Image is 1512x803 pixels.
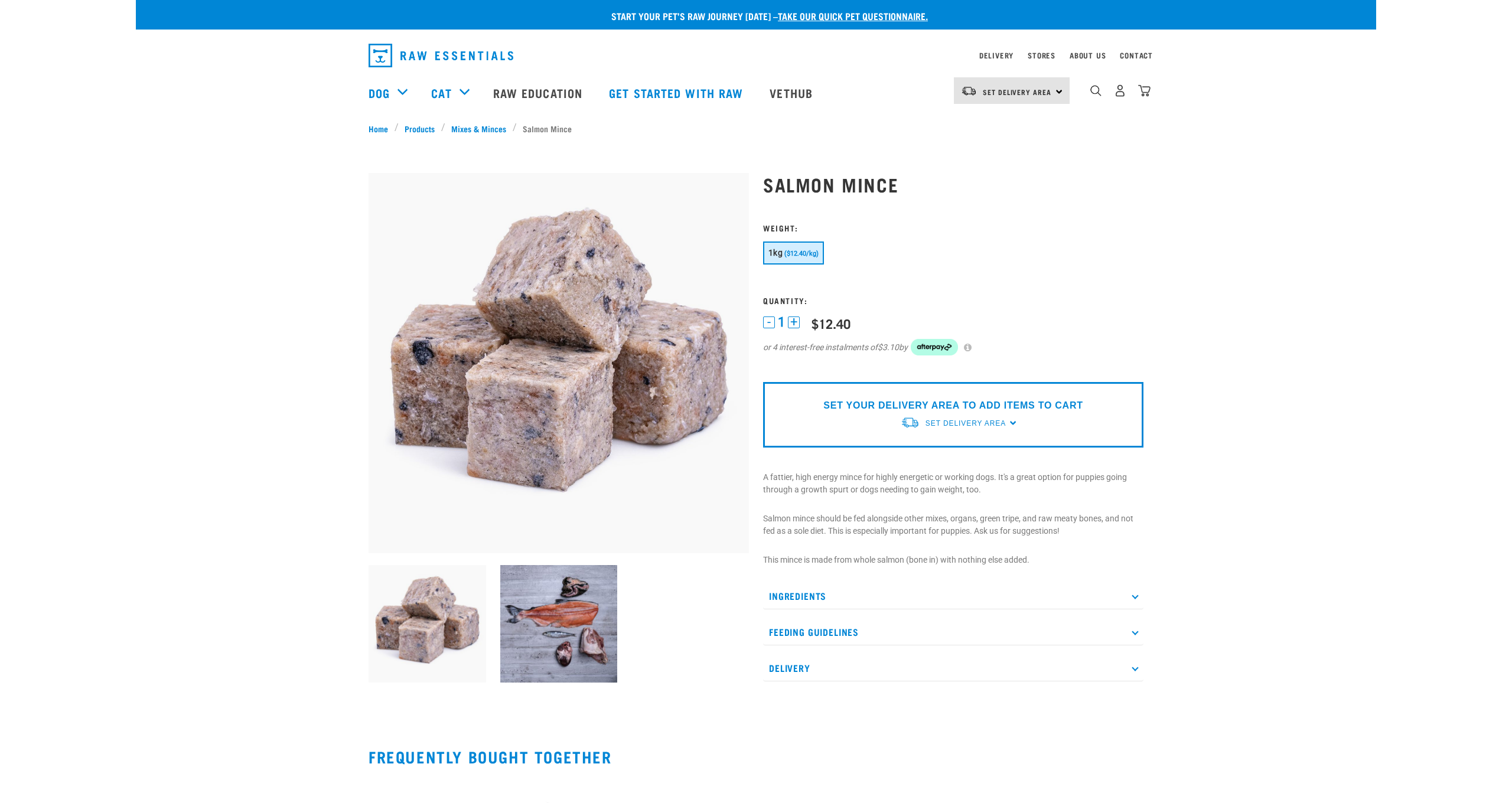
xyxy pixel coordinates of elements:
[926,419,1006,427] span: Set Delivery Area
[359,39,1153,72] nav: dropdown navigation
[763,241,824,265] button: 1kg ($12.40/kg)
[758,69,827,116] a: Vethub
[369,84,390,102] a: Dog
[763,174,1143,195] h1: Salmon Mince
[784,250,819,257] span: ($12.40/kg)
[911,339,958,355] img: Afterpay
[1070,53,1106,57] a: About Us
[1090,85,1102,96] img: home-icon-1@2x.png
[901,416,920,429] img: van-moving.png
[763,316,775,328] button: -
[369,173,749,553] img: 1141 Salmon Mince 01
[136,69,1376,116] nav: dropdown navigation
[369,747,1143,766] h2: Frequently bought together
[763,583,1143,609] p: Ingredients
[812,316,850,331] div: $12.40
[431,84,451,102] a: Cat
[763,223,1143,232] h3: Weight:
[961,86,977,96] img: van-moving.png
[979,53,1014,57] a: Delivery
[399,122,441,135] a: Products
[1114,84,1126,97] img: user.png
[1120,53,1153,57] a: Contact
[763,471,1143,496] p: A fattier, high energy mince for highly energetic or working dogs. It's a great option for puppie...
[369,565,486,683] img: 1141 Salmon Mince 01
[763,296,1143,305] h3: Quantity:
[597,69,758,116] a: Get started with Raw
[768,248,783,257] span: 1kg
[983,90,1051,94] span: Set Delivery Area
[145,9,1385,23] p: Start your pet’s raw journey [DATE] –
[788,316,800,328] button: +
[763,619,1143,645] p: Feeding Guidelines
[481,69,597,116] a: Raw Education
[1028,53,1055,57] a: Stores
[778,316,785,328] span: 1
[778,13,928,18] a: take our quick pet questionnaire.
[369,122,395,135] a: Home
[763,655,1143,681] p: Delivery
[878,341,899,354] span: $3.10
[369,122,1143,135] nav: breadcrumbs
[823,399,1083,413] p: SET YOUR DELIVERY AREA TO ADD ITEMS TO CART
[1138,84,1151,97] img: home-icon@2x.png
[763,554,1143,566] p: This mince is made from whole salmon (bone in) with nothing else added.
[763,339,1143,355] div: or 4 interest-free instalments of by
[763,513,1143,537] p: Salmon mince should be fed alongside other mixes, organs, green tripe, and raw meaty bones, and n...
[445,122,513,135] a: Mixes & Minces
[369,44,513,67] img: Raw Essentials Logo
[500,565,618,683] img: Salmon Pilch Tripe Heart Chicken Frame FOR LMX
